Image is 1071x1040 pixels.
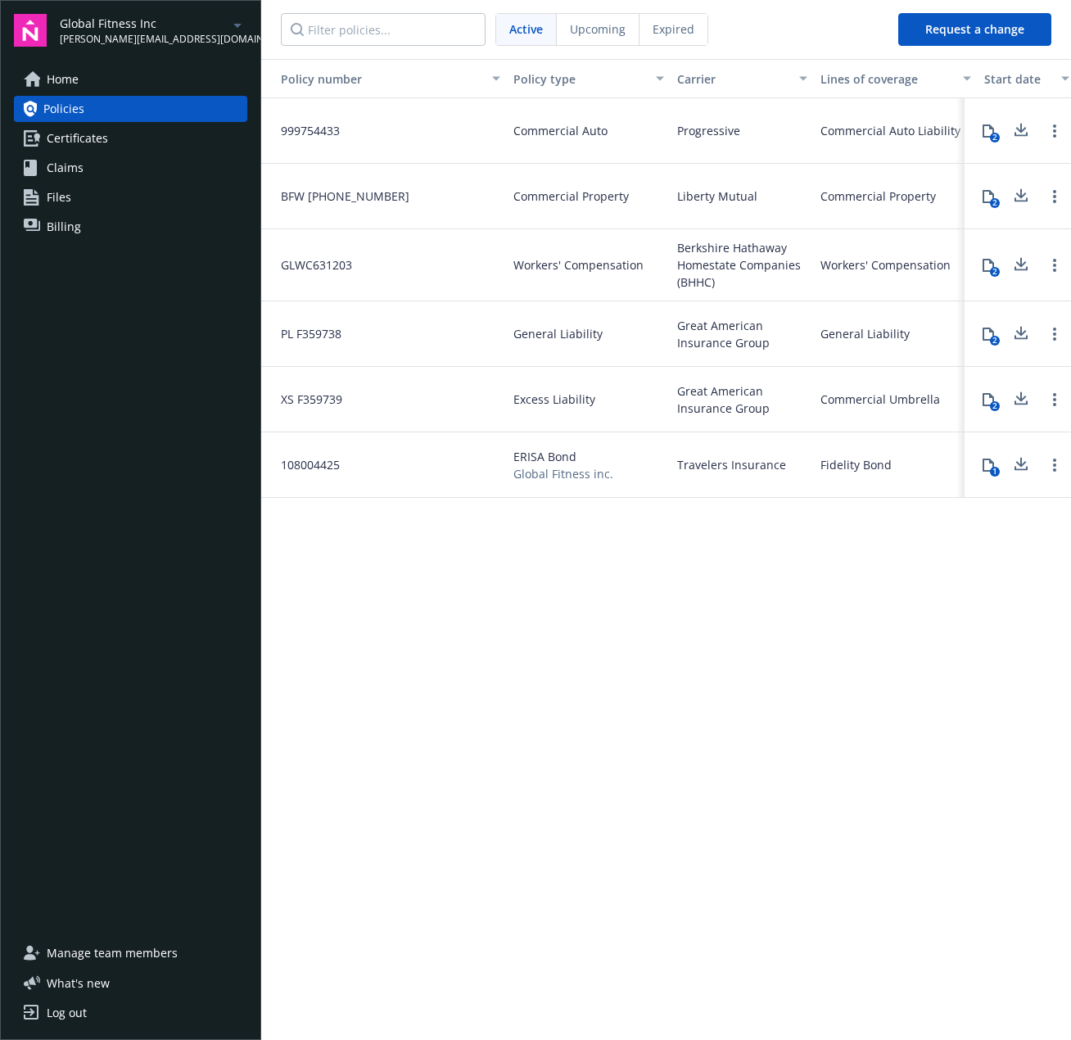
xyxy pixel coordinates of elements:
button: 2 [972,318,1005,350]
span: Workers' Compensation [513,256,644,274]
a: Open options [1045,324,1064,344]
div: 2 [990,267,1000,277]
span: PL F359738 [268,325,341,342]
img: navigator-logo.svg [14,14,47,47]
span: XS F359739 [268,391,342,408]
span: Billing [47,214,81,240]
div: Policy type [513,70,646,88]
span: Files [47,184,71,210]
div: Commercial Auto Liability [820,122,960,139]
button: What's new [14,974,136,992]
a: Open options [1045,255,1064,275]
button: Lines of coverage [814,59,978,98]
div: 2 [990,133,1000,142]
span: Liberty Mutual [677,188,757,205]
div: Commercial Umbrella [820,391,940,408]
span: 108004425 [268,456,340,473]
button: Global Fitness Inc[PERSON_NAME][EMAIL_ADDRESS][DOMAIN_NAME]arrowDropDown [60,14,247,47]
span: Commercial Property [513,188,629,205]
div: General Liability [820,325,910,342]
a: arrowDropDown [228,15,247,34]
div: Start date [984,70,1051,88]
div: Workers' Compensation [820,256,951,274]
span: Berkshire Hathaway Homestate Companies (BHHC) [677,239,807,291]
span: Manage team members [47,940,178,966]
span: Expired [653,20,694,38]
button: 2 [972,115,1005,147]
div: 2 [990,336,1000,346]
div: Fidelity Bond [820,456,892,473]
div: Carrier [677,70,789,88]
span: Global Fitness inc. [513,465,613,482]
button: 2 [972,383,1005,416]
a: Open options [1045,121,1064,141]
span: Global Fitness Inc [60,15,228,32]
span: Great American Insurance Group [677,317,807,351]
div: Toggle SortBy [268,70,482,88]
div: Lines of coverage [820,70,953,88]
a: Open options [1045,455,1064,475]
div: Log out [47,1000,87,1026]
button: Policy type [507,59,671,98]
button: 1 [972,449,1005,482]
span: [PERSON_NAME][EMAIL_ADDRESS][DOMAIN_NAME] [60,32,228,47]
button: 2 [972,180,1005,213]
span: BFW [PHONE_NUMBER] [268,188,409,205]
span: 999754433 [268,122,340,139]
span: Policies [43,96,84,122]
span: General Liability [513,325,603,342]
div: Policy number [268,70,482,88]
button: 2 [972,249,1005,282]
a: Open options [1045,187,1064,206]
a: Claims [14,155,247,181]
a: Certificates [14,125,247,151]
a: Policies [14,96,247,122]
button: Carrier [671,59,814,98]
span: ERISA Bond [513,448,613,465]
span: Great American Insurance Group [677,382,807,417]
button: Request a change [898,13,1051,46]
a: Files [14,184,247,210]
span: Active [509,20,543,38]
a: Billing [14,214,247,240]
span: Certificates [47,125,108,151]
span: Claims [47,155,84,181]
span: Progressive [677,122,740,139]
span: What ' s new [47,974,110,992]
span: Upcoming [570,20,626,38]
span: Commercial Auto [513,122,608,139]
span: Home [47,66,79,93]
a: Manage team members [14,940,247,966]
div: 2 [990,401,1000,411]
div: Commercial Property [820,188,936,205]
span: GLWC631203 [268,256,352,274]
a: Open options [1045,390,1064,409]
div: 1 [990,467,1000,477]
div: 2 [990,198,1000,208]
span: Travelers Insurance [677,456,786,473]
input: Filter policies... [281,13,486,46]
span: Excess Liability [513,391,595,408]
a: Home [14,66,247,93]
